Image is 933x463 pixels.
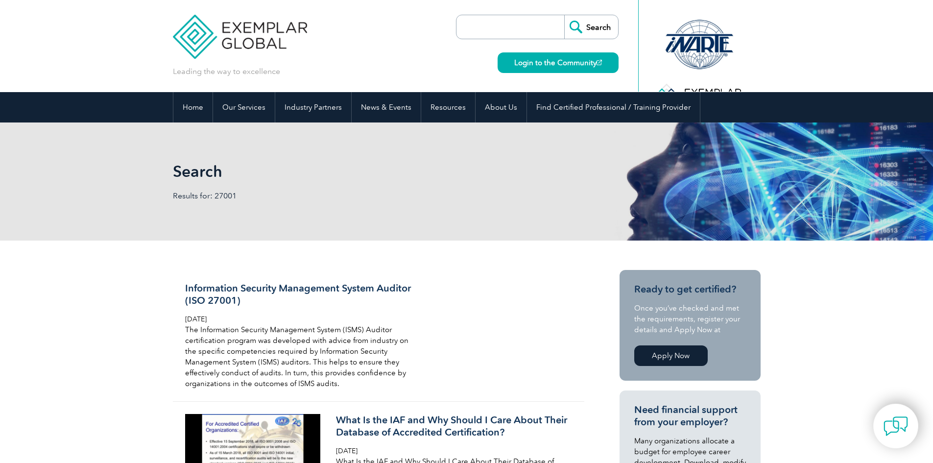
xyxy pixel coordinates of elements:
a: Industry Partners [275,92,351,122]
img: open_square.png [597,60,602,65]
a: Our Services [213,92,275,122]
span: [DATE] [336,447,358,455]
img: contact-chat.png [884,414,908,439]
a: Apply Now [634,345,708,366]
input: Search [564,15,618,39]
span: [DATE] [185,315,207,323]
a: About Us [476,92,526,122]
p: Once you’ve checked and met the requirements, register your details and Apply Now at [634,303,746,335]
h3: Information Security Management System Auditor (ISO 27001) [185,282,417,307]
a: Find Certified Professional / Training Provider [527,92,700,122]
p: Leading the way to excellence [173,66,280,77]
a: Information Security Management System Auditor (ISO 27001) [DATE] The Information Security Manage... [173,270,584,402]
h3: Need financial support from your employer? [634,404,746,428]
a: Resources [421,92,475,122]
a: Home [173,92,213,122]
h1: Search [173,162,549,181]
p: Results for: 27001 [173,191,467,201]
h3: What Is the IAF and Why Should I Care About Their Database of Accredited Certification? [336,414,568,439]
a: Login to the Community [498,52,619,73]
p: The Information Security Management System (ISMS) Auditor certification program was developed wit... [185,324,417,389]
h3: Ready to get certified? [634,283,746,295]
a: News & Events [352,92,421,122]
